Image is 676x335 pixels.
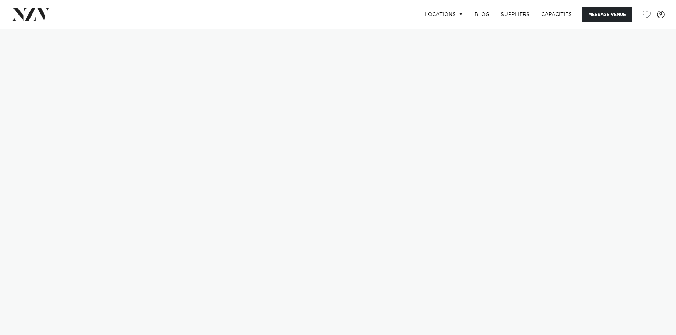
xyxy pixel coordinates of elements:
a: Locations [419,7,469,22]
img: nzv-logo.png [11,8,50,21]
a: SUPPLIERS [495,7,535,22]
a: Capacities [535,7,578,22]
a: BLOG [469,7,495,22]
button: Message Venue [582,7,632,22]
